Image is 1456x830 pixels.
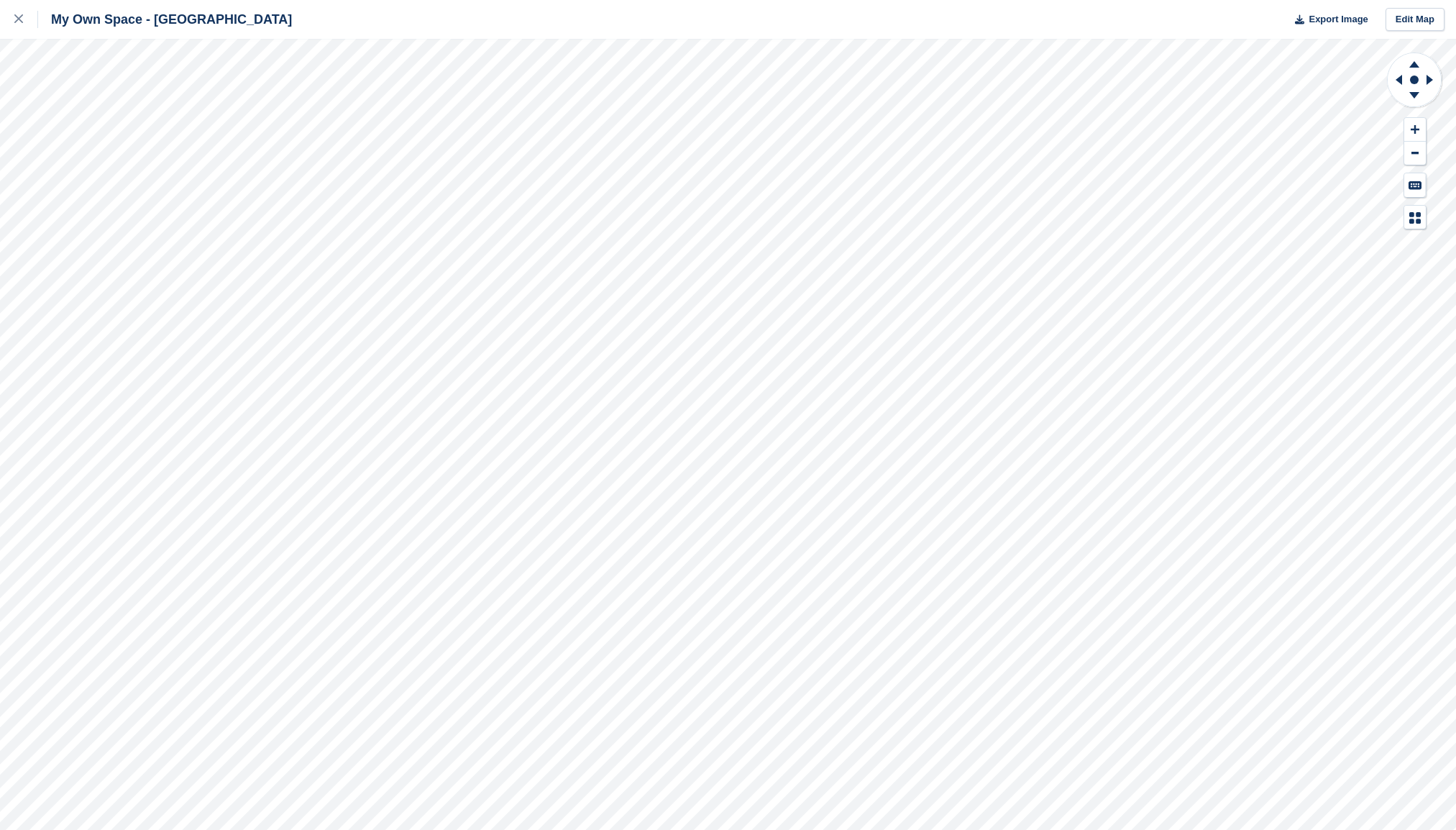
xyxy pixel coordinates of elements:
button: Map Legend [1404,206,1426,229]
span: Export Image [1309,12,1368,27]
button: Export Image [1286,8,1368,32]
button: Zoom In [1404,118,1426,142]
button: Keyboard Shortcuts [1404,173,1426,197]
button: Zoom Out [1404,142,1426,165]
a: Edit Map [1386,8,1444,32]
div: My Own Space - [GEOGRAPHIC_DATA] [38,11,292,28]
